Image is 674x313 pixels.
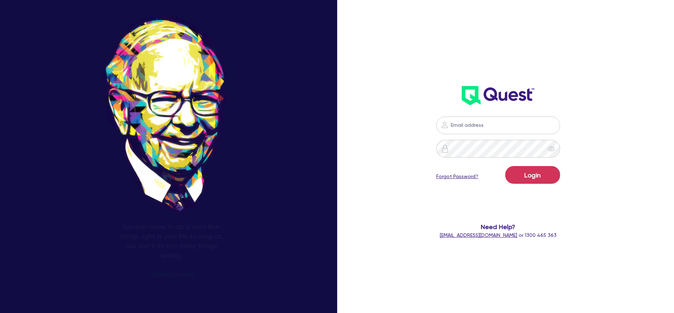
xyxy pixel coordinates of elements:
button: Login [505,166,560,184]
img: icon-password [441,144,449,153]
img: wH2k97JdezQIQAAAABJRU5ErkJggg== [462,86,534,105]
span: eye [548,145,555,152]
span: - [PERSON_NAME] [149,273,193,278]
input: Email address [436,116,560,134]
a: Forgot Password? [436,173,478,180]
span: Need Help? [408,222,589,232]
span: or 1300 465 363 [440,232,557,238]
img: icon-password [440,121,449,129]
a: [EMAIL_ADDRESS][DOMAIN_NAME] [440,232,517,238]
